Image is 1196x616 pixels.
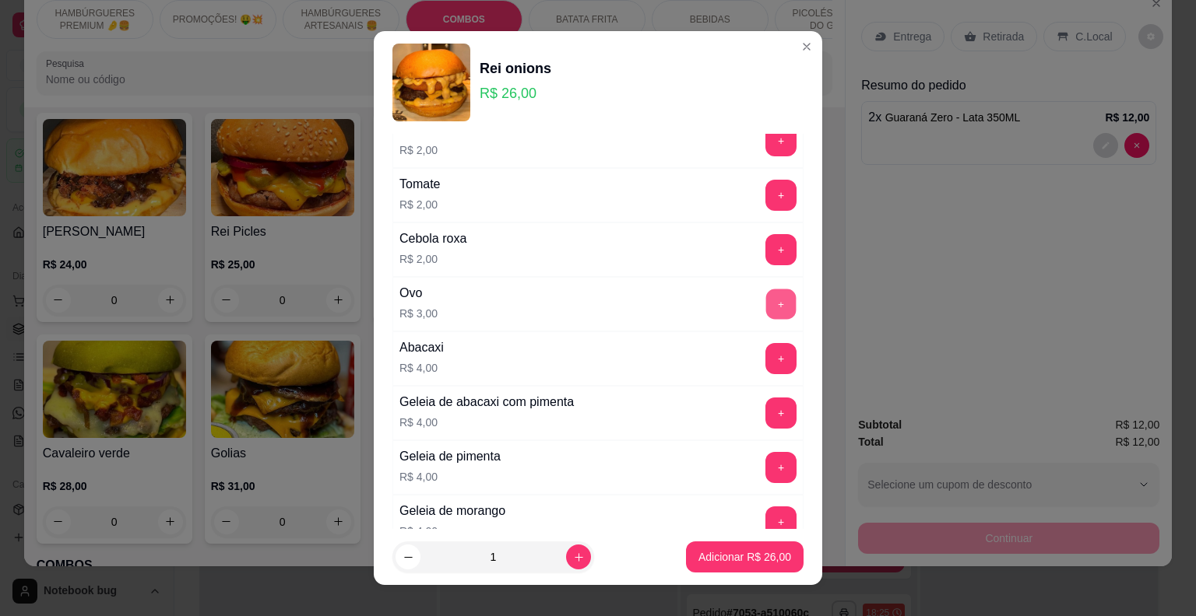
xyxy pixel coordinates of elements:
[686,541,804,572] button: Adicionar R$ 26,00
[399,338,444,357] div: Abacaxi
[399,502,505,520] div: Geleia de morango
[765,234,797,265] button: add
[399,175,440,194] div: Tomate
[399,469,501,485] p: R$ 4,00
[765,343,797,374] button: add
[765,180,797,211] button: add
[765,397,797,429] button: add
[765,452,797,483] button: add
[399,360,444,376] p: R$ 4,00
[399,393,574,411] div: Geleia de abacaxi com pimenta
[566,544,591,569] button: increase-product-quantity
[396,544,420,569] button: decrease-product-quantity
[480,82,551,104] p: R$ 26,00
[399,284,438,303] div: Ovo
[399,415,574,430] p: R$ 4,00
[765,125,797,156] button: add
[399,447,501,466] div: Geleia de pimenta
[766,289,797,319] button: add
[399,142,496,158] p: R$ 2,00
[399,197,440,212] p: R$ 2,00
[765,506,797,537] button: add
[392,44,470,121] img: product-image
[698,549,791,565] p: Adicionar R$ 26,00
[399,523,505,539] p: R$ 4,00
[399,229,466,248] div: Cebola roxa
[480,58,551,79] div: Rei onions
[794,34,819,59] button: Close
[399,251,466,267] p: R$ 2,00
[399,306,438,321] p: R$ 3,00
